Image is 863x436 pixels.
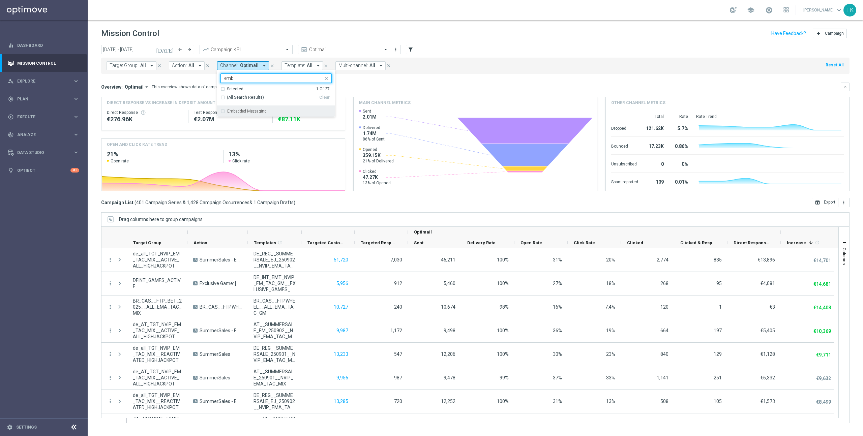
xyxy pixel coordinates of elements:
[220,63,238,68] span: Channel:
[8,114,73,120] div: Execute
[813,29,847,38] button: add Campaign
[254,240,276,245] span: Templates
[7,150,80,155] div: Data Studio keyboard_arrow_right
[812,199,850,205] multiple-options-button: Export to CSV
[155,45,175,55] button: [DATE]
[17,79,73,83] span: Explore
[497,257,509,262] span: Delivery Rate = Delivered / Sent
[217,73,335,117] ng-select: Optimail
[270,63,274,68] i: close
[127,295,834,319] div: Press SPACE to select this row.
[333,350,349,359] button: 13,233
[144,84,150,90] i: arrow_drop_down
[200,304,242,310] span: BR_CAS__FTPWHEEL__ALL_EMA_TAC_GM
[553,304,562,310] span: Open Rate = Opened / Delivered
[123,84,152,90] button: Optimail arrow_drop_down
[611,100,665,106] h4: Other channel metrics
[133,345,182,363] span: de_all_TGT_NVIP_EM_TAC_MIX__REACTIVATED_HIGHJACKPOT
[232,158,250,164] span: Click rate
[136,199,249,206] span: 401 Campaign Series & 1,428 Campaign Occurrences
[101,45,175,54] input: Select date range
[336,374,349,382] button: 9,956
[8,132,73,138] div: Analyze
[363,114,377,120] span: 2.01M
[229,150,339,158] h2: 13%
[254,345,296,363] span: DE_REG__SUMMERSALE_250901__NVIP_EMA_TAC_MIX
[394,281,402,286] span: 912
[107,257,113,263] button: more_vert
[605,304,615,310] span: Click Rate = Clicked / Opened
[606,257,615,262] span: Click Rate = Clicked / Opened
[133,369,182,387] span: de_AT_TGT_NVIP_EM_TAC_MIX__ACTIVE_ALL_HIGHJACKPOT
[7,61,80,66] div: Mission Control
[200,375,230,381] span: SummerSales
[269,62,275,69] button: close
[378,63,384,69] i: arrow_drop_down
[335,61,386,70] button: Multi-channel: All arrow_drop_down
[672,158,688,169] div: 0%
[497,328,509,333] span: Delivery Rate = Delivered / Sent
[217,86,335,117] ng-dropdown-panel: Options list
[8,42,14,49] i: equalizer
[672,122,688,133] div: 5.7%
[254,274,296,292] span: DE_INT_EMT_NVIP_EM_TAC_GM__EXLUSIVE_GAMES_250903
[835,6,843,14] span: keyboard_arrow_down
[200,351,230,357] span: SummerSales
[323,74,328,80] button: close
[101,390,127,413] div: Press SPACE to select this row.
[500,304,509,310] span: Delivery Rate = Delivered / Sent
[200,45,293,54] ng-select: Campaign KPI
[202,46,209,53] i: trending_up
[152,84,268,90] div: This overview shows data of campaigns executed via Optimail
[307,240,343,245] span: Targeted Customers
[444,375,455,380] span: 9,478
[338,63,368,68] span: Multi-channel:
[390,328,402,333] span: 1,172
[553,328,562,333] span: Open Rate = Opened / Delivered
[816,31,821,36] i: add
[254,298,296,316] span: BR_CAS__FTPWHEEL__ALL_EMA_TAC_GM
[803,5,843,15] a: [PERSON_NAME]keyboard_arrow_down
[107,100,215,106] span: Direct Response VS Increase In Deposit Amount
[646,158,664,169] div: 0
[70,168,79,173] div: +10
[8,167,14,174] i: lightbulb
[17,36,79,54] a: Dashboard
[660,304,668,310] span: 120
[107,375,113,381] button: more_vert
[227,109,267,113] label: Embedded Messaging
[467,240,496,245] span: Delivery Rate
[497,351,509,357] span: Delivery Rate = Delivered / Sent
[660,328,668,333] span: 664
[73,96,79,102] i: keyboard_arrow_right
[7,43,80,48] div: equalizer Dashboard
[660,281,668,286] span: 268
[611,122,638,133] div: Dropped
[119,217,203,222] span: Drag columns here to group campaigns
[414,240,423,245] span: Sent
[363,180,391,186] span: 13% of Opened
[119,217,203,222] div: Row Groups
[363,108,377,114] span: Sent
[359,100,411,106] h4: Main channel metrics
[611,176,638,187] div: Spam reported
[101,199,295,206] h3: Campaign List
[178,47,182,52] i: arrow_back
[249,200,252,205] span: &
[611,140,638,151] div: Bounced
[101,366,127,390] div: Press SPACE to select this row.
[680,240,716,245] span: Clicked & Responded
[227,86,243,92] div: Selected
[363,152,394,158] span: 359.15K
[107,150,218,158] h2: 21%
[193,352,198,356] span: A
[8,36,79,54] div: Dashboard
[133,321,182,340] span: de_AT_TGT_NVIP_EM_TAC_MIX__ACTIVE_ALL_HIGHJACKPOT
[406,45,415,54] button: filter_alt
[107,142,167,148] h4: OPEN AND CLICK RATE TREND
[714,351,722,357] span: 129
[16,425,37,429] a: Settings
[606,328,615,333] span: Click Rate = Clicked / Opened
[135,199,136,206] span: (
